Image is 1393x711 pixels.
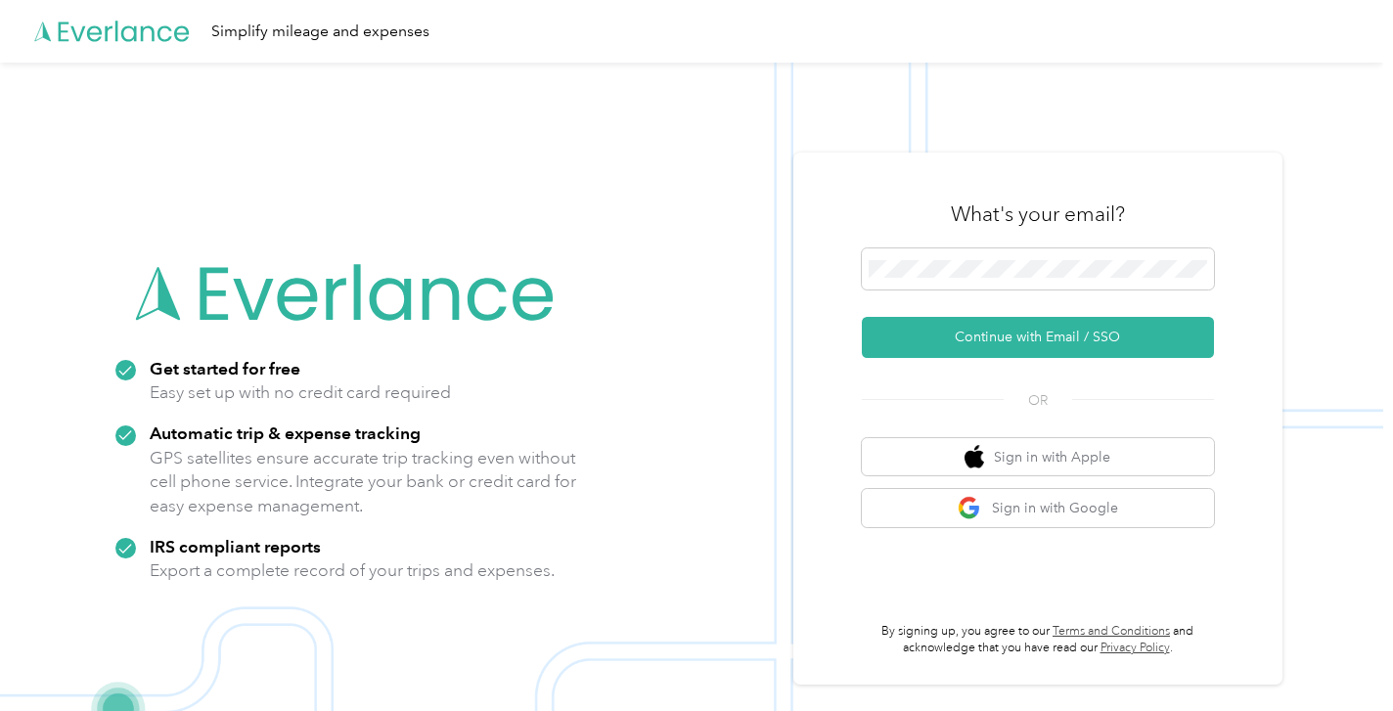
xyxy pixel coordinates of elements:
p: Export a complete record of your trips and expenses. [150,558,555,583]
h3: What's your email? [951,200,1125,228]
img: google logo [958,496,982,520]
strong: Automatic trip & expense tracking [150,422,421,443]
a: Terms and Conditions [1053,624,1170,639]
p: Easy set up with no credit card required [150,380,451,405]
button: Continue with Email / SSO [862,317,1214,358]
img: apple logo [965,445,984,469]
a: Privacy Policy [1101,641,1170,655]
p: By signing up, you agree to our and acknowledge that you have read our . [862,623,1214,657]
button: google logoSign in with Google [862,489,1214,527]
div: Simplify mileage and expenses [211,20,429,44]
p: GPS satellites ensure accurate trip tracking even without cell phone service. Integrate your bank... [150,446,577,518]
span: OR [1004,390,1072,411]
strong: Get started for free [150,358,300,378]
button: apple logoSign in with Apple [862,438,1214,476]
strong: IRS compliant reports [150,536,321,556]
